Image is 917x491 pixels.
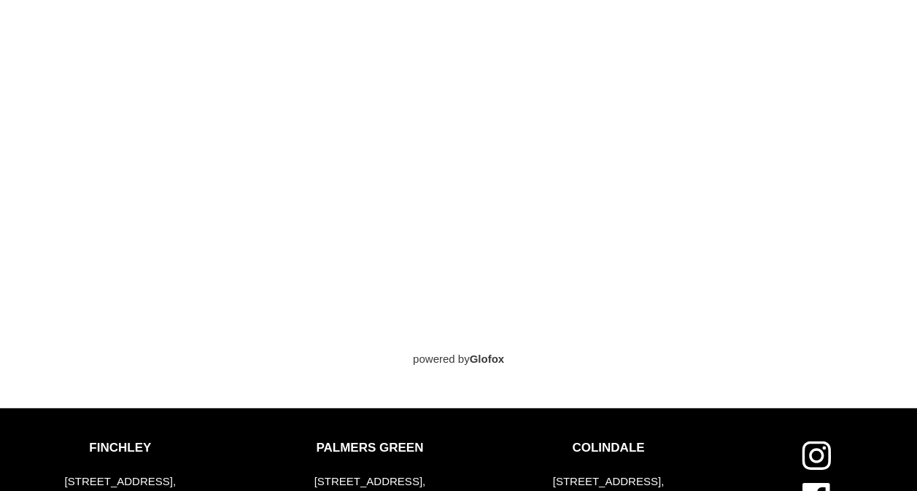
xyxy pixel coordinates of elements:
p: [STREET_ADDRESS], [61,474,180,490]
p: [STREET_ADDRESS], [549,474,668,490]
a: Glofox [470,353,505,365]
div: powered by [61,4,856,368]
p: PALMERS GREEN [311,441,430,455]
p: [STREET_ADDRESS], [311,474,430,490]
p: FINCHLEY [61,441,180,455]
p: COLINDALE [549,441,668,455]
